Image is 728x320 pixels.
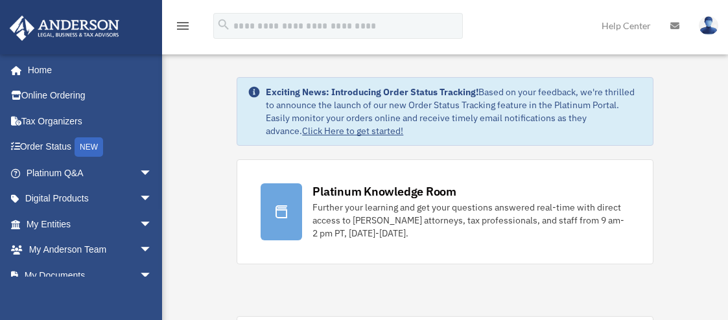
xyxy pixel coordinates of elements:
a: Digital Productsarrow_drop_down [9,186,172,212]
a: menu [175,23,191,34]
img: Anderson Advisors Platinum Portal [6,16,123,41]
a: My Entitiesarrow_drop_down [9,211,172,237]
a: Platinum Q&Aarrow_drop_down [9,160,172,186]
div: Further your learning and get your questions answered real-time with direct access to [PERSON_NAM... [312,201,629,240]
div: Based on your feedback, we're thrilled to announce the launch of our new Order Status Tracking fe... [266,86,642,137]
span: arrow_drop_down [139,262,165,289]
i: menu [175,18,191,34]
span: arrow_drop_down [139,211,165,238]
img: User Pic [699,16,718,35]
a: Click Here to get started! [302,125,403,137]
a: Home [9,57,165,83]
a: Tax Organizers [9,108,172,134]
div: Platinum Knowledge Room [312,183,456,200]
a: My Anderson Teamarrow_drop_down [9,237,172,263]
strong: Exciting News: Introducing Order Status Tracking! [266,86,478,98]
a: Order StatusNEW [9,134,172,161]
a: Online Ordering [9,83,172,109]
a: My Documentsarrow_drop_down [9,262,172,288]
span: arrow_drop_down [139,160,165,187]
span: arrow_drop_down [139,186,165,212]
i: search [217,17,231,32]
span: arrow_drop_down [139,237,165,264]
div: NEW [75,137,103,157]
a: Platinum Knowledge Room Further your learning and get your questions answered real-time with dire... [237,159,653,264]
